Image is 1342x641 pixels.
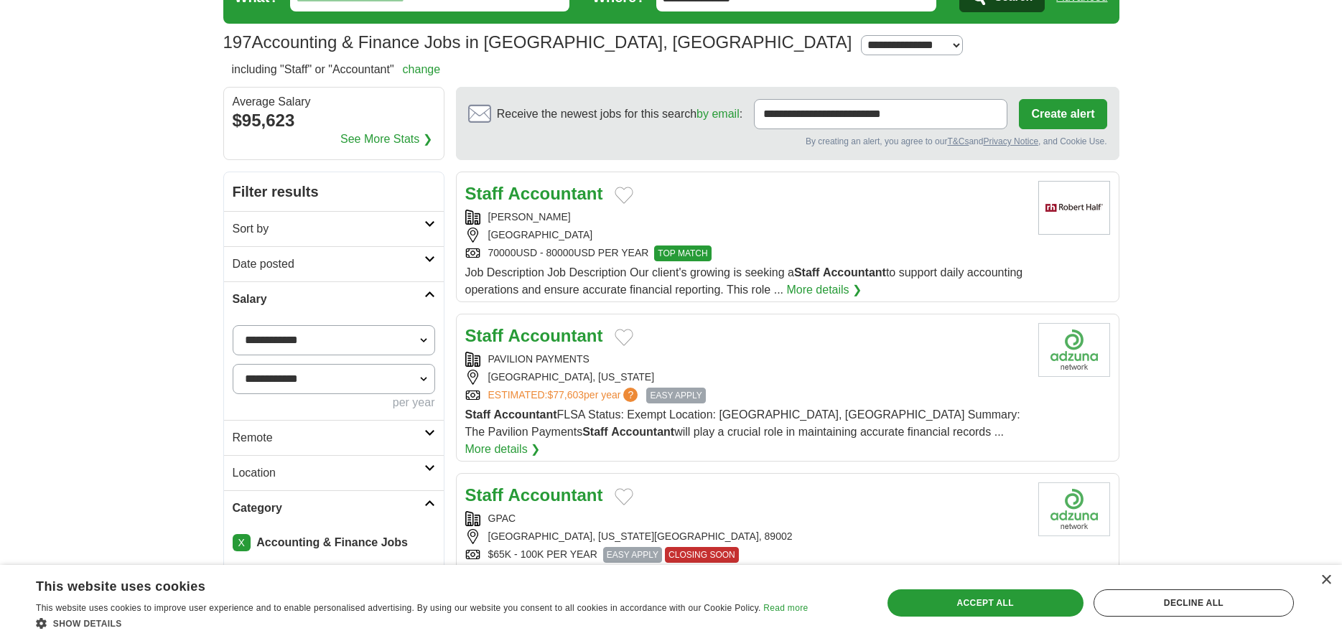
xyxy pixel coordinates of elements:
div: By creating an alert, you agree to our and , and Cookie Use. [468,135,1107,148]
a: Read more, opens a new window [763,603,808,613]
span: EASY APPLY [603,547,662,563]
h2: Location [233,464,424,482]
div: [GEOGRAPHIC_DATA] [465,228,1027,243]
div: Accept all [887,589,1084,617]
strong: Accounting & Finance Jobs [256,536,408,548]
strong: Accountant [823,266,886,279]
div: per year [233,394,435,411]
img: Company logo [1038,323,1110,377]
div: GPAC [465,511,1027,526]
a: Date posted [224,246,444,281]
h2: Filter results [224,172,444,211]
a: Category [224,490,444,525]
strong: Staff [794,266,820,279]
a: X [233,534,251,551]
img: Robert Half logo [1038,181,1110,235]
span: ? [623,388,638,402]
strong: Accountant [494,408,557,421]
h2: including "Staff" or "Accountant" [232,61,441,78]
a: Privacy Notice [983,136,1038,146]
div: This website uses cookies [36,574,772,595]
div: Close [1320,575,1331,586]
span: CLOSING SOON [665,547,739,563]
a: Salary [224,281,444,317]
a: See More Stats ❯ [340,131,432,148]
div: $65K - 100K PER YEAR [465,547,1027,563]
span: TOP MATCH [654,245,711,261]
a: Remote [224,420,444,455]
strong: Accountant [508,326,603,345]
a: Staff Accountant [465,326,603,345]
span: Show details [53,619,122,629]
a: Sort by [224,211,444,246]
a: change [403,63,441,75]
a: ESTIMATED:$77,603per year? [488,388,641,403]
span: FLSA Status: Exempt Location: [GEOGRAPHIC_DATA], [GEOGRAPHIC_DATA] Summary: The Pavilion Payments... [465,408,1020,438]
span: 197 [223,29,252,55]
strong: Staff [465,485,503,505]
div: PAVILION PAYMENTS [465,352,1027,367]
h2: Salary [233,291,424,308]
h1: Accounting & Finance Jobs in [GEOGRAPHIC_DATA], [GEOGRAPHIC_DATA] [223,32,852,52]
img: Company logo [1038,482,1110,536]
a: Location [224,455,444,490]
strong: Accountant [508,184,603,203]
a: Staff Accountant [465,485,603,505]
div: 70000USD - 80000USD PER YEAR [465,245,1027,261]
a: [PERSON_NAME] [488,211,571,223]
strong: Staff [582,426,608,438]
button: Create alert [1019,99,1106,129]
strong: Accountant [508,485,603,505]
h2: Sort by [233,220,424,238]
button: Add to favorite jobs [615,329,633,346]
strong: Accountant [611,426,674,438]
a: More details ❯ [786,281,862,299]
a: T&Cs [947,136,969,146]
a: by email [696,108,740,120]
h2: Date posted [233,256,424,273]
div: Average Salary [233,96,435,108]
div: [GEOGRAPHIC_DATA], [US_STATE] [465,370,1027,385]
span: Receive the newest jobs for this search : [497,106,742,123]
strong: Staff [465,326,503,345]
strong: Staff [465,408,491,421]
span: This website uses cookies to improve user experience and to enable personalised advertising. By u... [36,603,761,613]
div: [GEOGRAPHIC_DATA], [US_STATE][GEOGRAPHIC_DATA], 89002 [465,529,1027,544]
button: Add to favorite jobs [615,488,633,505]
strong: Staff [465,184,503,203]
a: Staff Accountant [465,184,603,203]
a: More details ❯ [465,441,541,458]
button: Add to favorite jobs [615,187,633,204]
h2: Category [233,500,424,517]
span: EASY APPLY [646,388,705,403]
div: Decline all [1094,589,1294,617]
div: Show details [36,616,808,630]
div: $95,623 [233,108,435,134]
span: $77,603 [547,389,584,401]
h2: Remote [233,429,424,446]
span: Job Description Job Description Our client's growing is seeking a to support daily accounting ope... [465,266,1023,296]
